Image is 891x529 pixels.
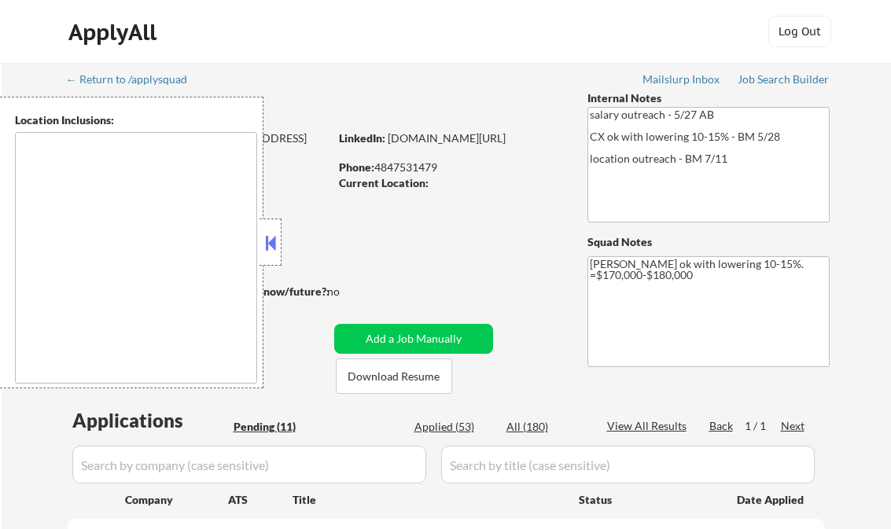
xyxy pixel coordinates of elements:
[737,492,806,508] div: Date Applied
[339,131,385,145] strong: LinkedIn:
[339,160,374,174] strong: Phone:
[642,74,721,85] div: Mailslurp Inbox
[334,324,493,354] button: Add a Job Manually
[72,411,228,430] div: Applications
[339,160,561,175] div: 4847531479
[587,90,830,106] div: Internal Notes
[738,74,830,85] div: Job Search Builder
[709,418,735,434] div: Back
[66,74,202,85] div: ← Return to /applysquad
[506,419,585,435] div: All (180)
[125,492,228,508] div: Company
[388,131,506,145] a: [DOMAIN_NAME][URL]
[781,418,806,434] div: Next
[327,284,372,299] div: no
[15,112,257,128] div: Location Inclusions:
[587,234,830,250] div: Squad Notes
[745,418,781,434] div: 1 / 1
[68,19,161,46] div: ApplyAll
[336,358,452,394] button: Download Resume
[414,419,493,435] div: Applied (53)
[293,492,564,508] div: Title
[607,418,691,434] div: View All Results
[642,73,721,89] a: Mailslurp Inbox
[228,492,293,508] div: ATS
[738,73,830,89] a: Job Search Builder
[234,419,312,435] div: Pending (11)
[768,16,831,47] button: Log Out
[579,485,714,513] div: Status
[339,176,429,189] strong: Current Location:
[441,446,815,483] input: Search by title (case sensitive)
[72,446,426,483] input: Search by company (case sensitive)
[66,73,202,89] a: ← Return to /applysquad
